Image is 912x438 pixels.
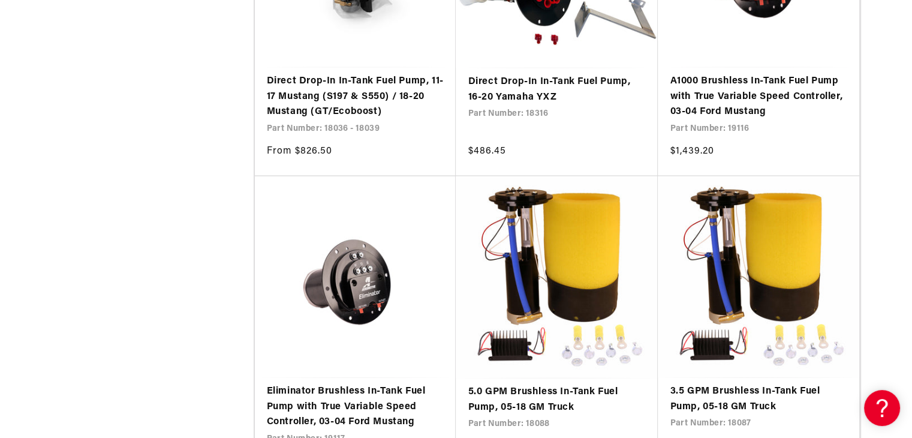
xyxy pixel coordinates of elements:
a: 5.0 GPM Brushless In-Tank Fuel Pump, 05-18 GM Truck [468,384,646,415]
a: Eliminator Brushless In-Tank Fuel Pump with True Variable Speed Controller, 03-04 Ford Mustang [267,383,444,430]
a: Direct Drop-In In-Tank Fuel Pump, 16-20 Yamaha YXZ [468,74,646,104]
a: A1000 Brushless In-Tank Fuel Pump with True Variable Speed Controller, 03-04 Ford Mustang [670,73,847,119]
a: 3.5 GPM Brushless In-Tank Fuel Pump, 05-18 GM Truck [670,383,847,414]
a: Direct Drop-In In-Tank Fuel Pump, 11-17 Mustang (S197 & S550) / 18-20 Mustang (GT/Ecoboost) [267,73,444,119]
